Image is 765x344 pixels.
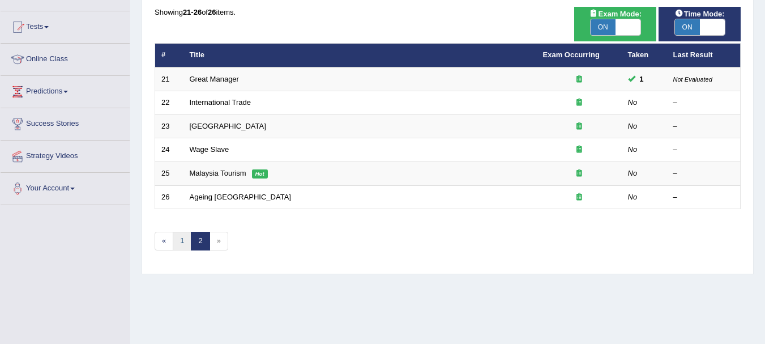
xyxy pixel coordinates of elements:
td: 26 [155,185,183,209]
td: 24 [155,138,183,162]
div: Showing of items. [155,7,741,18]
em: No [628,169,638,177]
th: Last Result [667,44,741,67]
td: 25 [155,162,183,186]
a: Strategy Videos [1,141,130,169]
em: No [628,193,638,201]
a: International Trade [190,98,251,107]
a: Success Stories [1,108,130,137]
em: No [628,122,638,130]
th: Title [183,44,537,67]
a: Exam Occurring [543,50,600,59]
div: Show exams occurring in exams [574,7,656,41]
a: 2 [191,232,210,250]
td: 22 [155,91,183,115]
a: Predictions [1,76,130,104]
a: Malaysia Tourism [190,169,246,177]
span: ON [675,19,700,35]
div: – [673,97,734,108]
span: » [210,232,228,250]
span: Time Mode: [670,8,729,20]
span: Exam Mode: [584,8,646,20]
td: 21 [155,67,183,91]
a: Ageing [GEOGRAPHIC_DATA] [190,193,291,201]
div: Exam occurring question [543,168,616,179]
div: Exam occurring question [543,192,616,203]
em: Hot [252,169,268,179]
div: Exam occurring question [543,121,616,132]
small: Not Evaluated [673,76,712,83]
a: Tests [1,11,130,40]
td: 23 [155,114,183,138]
a: Online Class [1,44,130,72]
th: # [155,44,183,67]
div: Exam occurring question [543,74,616,85]
div: – [673,168,734,179]
b: 26 [208,8,216,16]
div: – [673,121,734,132]
a: Your Account [1,173,130,201]
div: Exam occurring question [543,145,616,155]
a: Great Manager [190,75,239,83]
span: ON [591,19,616,35]
a: 1 [173,232,191,250]
a: Wage Slave [190,145,229,154]
a: [GEOGRAPHIC_DATA] [190,122,266,130]
em: No [628,98,638,107]
div: Exam occurring question [543,97,616,108]
div: – [673,192,734,203]
span: You can still take this question [635,73,648,85]
div: – [673,145,734,155]
b: 21-26 [183,8,202,16]
em: No [628,145,638,154]
th: Taken [622,44,667,67]
a: « [155,232,173,250]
